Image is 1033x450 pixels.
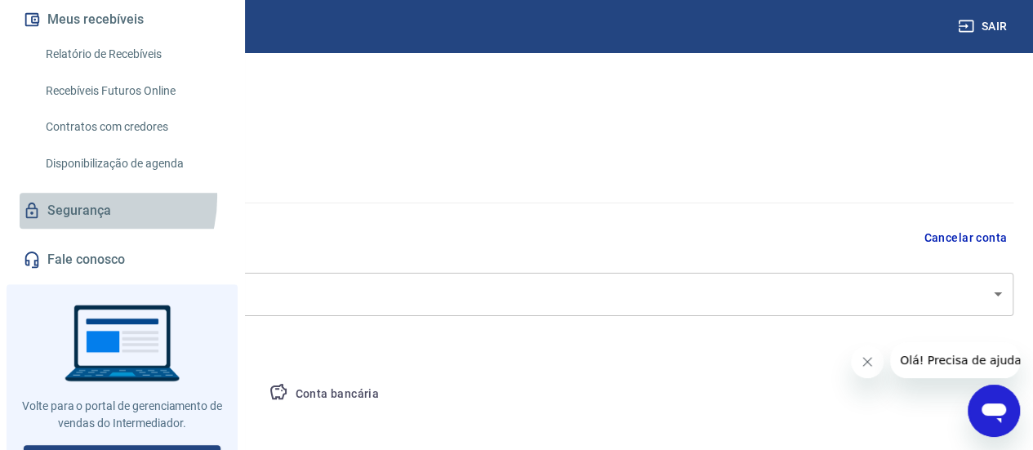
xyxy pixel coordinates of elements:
[39,74,225,108] a: Recebíveis Futuros Online
[917,223,1013,253] button: Cancelar conta
[890,342,1020,378] iframe: Mensagem da empresa
[39,147,225,180] a: Disponibilização de agenda
[20,193,225,229] a: Segurança
[26,273,1013,316] div: [PERSON_NAME] GENTIL 05950995996
[968,385,1020,437] iframe: Botão para abrir a janela de mensagens
[20,2,225,38] button: Meus recebíveis
[39,38,225,71] a: Relatório de Recebíveis
[10,11,137,25] span: Olá! Precisa de ajuda?
[851,345,884,378] iframe: Fechar mensagem
[26,150,1013,176] h5: Dados cadastrais
[955,11,1013,42] button: Sair
[256,375,392,414] button: Conta bancária
[39,110,225,144] a: Contratos com credores
[20,242,225,278] a: Fale conosco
